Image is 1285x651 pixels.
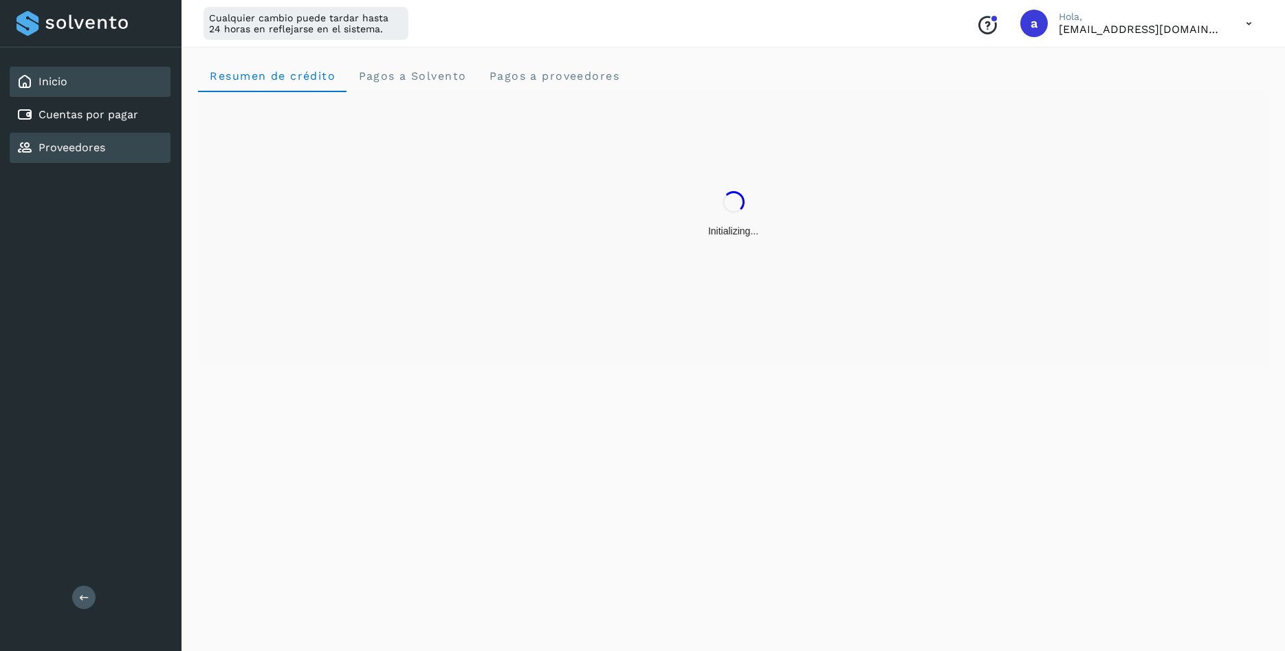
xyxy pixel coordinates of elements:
[39,108,138,121] a: Cuentas por pagar
[209,69,336,82] span: Resumen de crédito
[488,69,619,82] span: Pagos a proveedores
[10,100,171,130] div: Cuentas por pagar
[39,75,67,88] a: Inicio
[39,141,105,154] a: Proveedores
[10,67,171,97] div: Inicio
[1059,23,1224,36] p: administracion@supplinkplan.com
[1059,11,1224,23] p: Hola,
[10,133,171,163] div: Proveedores
[358,69,466,82] span: Pagos a Solvento
[204,7,408,40] div: Cualquier cambio puede tardar hasta 24 horas en reflejarse en el sistema.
